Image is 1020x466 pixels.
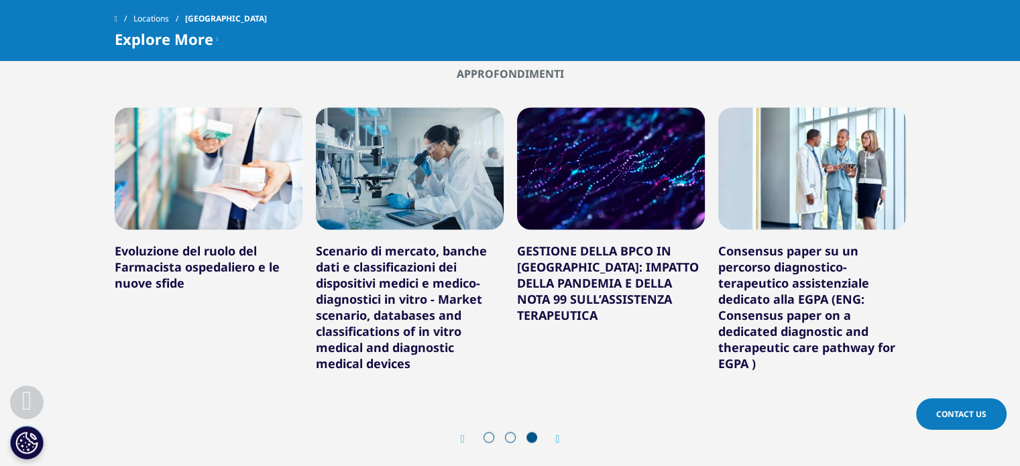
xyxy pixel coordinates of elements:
span: Contact Us [936,408,986,420]
a: Scenario di mercato, banche dati e classificazioni dei dispositivi medici e medico-diagnostici in... [316,243,487,371]
div: 12 / 12 [718,107,906,371]
a: Contact Us [916,398,1007,430]
div: 11 / 12 [517,107,705,371]
div: 9 / 12 [115,107,302,371]
button: Impostazioni cookie [10,426,44,459]
a: Locations [133,7,185,31]
span: [GEOGRAPHIC_DATA] [185,7,267,31]
div: 10 / 12 [316,107,504,371]
a: Consensus paper su un percorso diagnostico-terapeutico assistenziale dedicato alla EGPA (ENG: Con... [718,243,895,371]
a: Evoluzione del ruolo del Farmacista ospedaliero e le nuove sfide [115,243,280,291]
div: Next slide [543,432,560,445]
h2: Approfondimenti [115,67,906,80]
a: GESTIONE DELLA BPCO IN [GEOGRAPHIC_DATA]: IMPATTO DELLA PANDEMIA E DELLA NOTA 99 SULL’ASSISTENZA ... [517,243,699,323]
div: Previous slide [461,432,478,445]
span: Explore More [115,31,213,47]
